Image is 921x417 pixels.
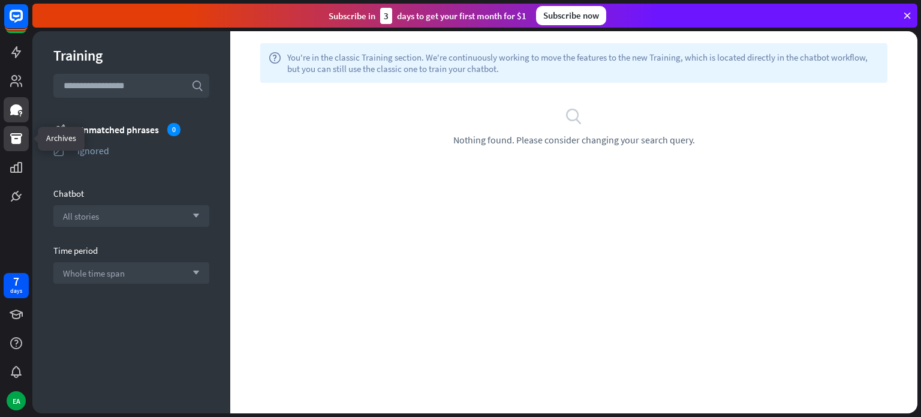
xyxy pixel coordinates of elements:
[53,46,209,65] div: Training
[380,8,392,24] div: 3
[329,8,526,24] div: Subscribe in days to get your first month for $1
[10,287,22,295] div: days
[13,276,19,287] div: 7
[77,123,209,136] div: Unmatched phrases
[269,52,281,74] i: help
[10,5,46,41] button: Open LiveChat chat widget
[453,134,695,146] span: Nothing found. Please consider changing your search query.
[287,52,879,74] span: You're in the classic Training section. We're continuously working to move the features to the ne...
[167,123,180,136] div: 0
[53,188,209,199] div: Chatbot
[53,245,209,256] div: Time period
[4,273,29,298] a: 7 days
[186,269,200,277] i: arrow_down
[186,212,200,220] i: arrow_down
[63,268,125,279] span: Whole time span
[77,145,209,157] div: Ignored
[191,80,203,92] i: search
[63,211,99,222] span: All stories
[565,107,583,125] i: search
[7,391,26,410] div: EA
[53,123,65,136] i: unmatched_phrases
[536,6,606,25] div: Subscribe now
[53,145,65,157] i: ignored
